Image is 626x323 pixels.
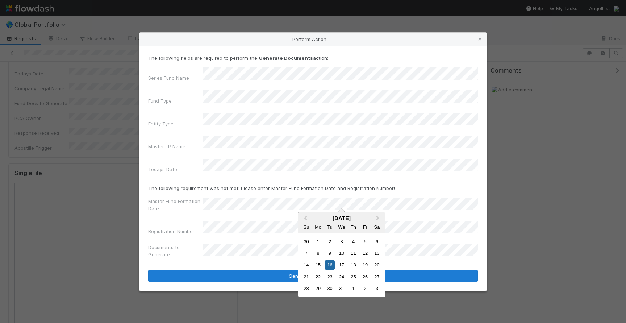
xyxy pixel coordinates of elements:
div: Choose Saturday, May 13th, 2023 [372,248,382,258]
div: Sunday [301,222,311,232]
button: Previous Month [299,213,310,224]
div: Choose Monday, May 15th, 2023 [313,260,323,270]
div: Choose Sunday, May 14th, 2023 [301,260,311,270]
div: Saturday [372,222,382,232]
p: The following requirement was not met: Please enter Master Fund Formation Date and Registration N... [148,185,478,192]
div: Choose Friday, May 19th, 2023 [360,260,370,270]
div: Choose Thursday, May 25th, 2023 [349,272,358,282]
label: Master LP Name [148,143,185,150]
div: Choose Tuesday, May 2nd, 2023 [325,237,335,247]
label: Todays Date [148,166,177,173]
div: Choose Wednesday, May 24th, 2023 [337,272,346,282]
div: Monday [313,222,323,232]
div: Choose Sunday, May 7th, 2023 [301,248,311,258]
div: Choose Saturday, May 6th, 2023 [372,237,382,247]
div: Choose Saturday, May 27th, 2023 [372,272,382,282]
label: Fund Type [148,97,172,104]
div: Choose Friday, May 5th, 2023 [360,237,370,247]
div: Choose Thursday, May 4th, 2023 [349,237,358,247]
div: [DATE] [298,215,385,221]
button: Next Month [373,213,384,224]
div: Choose Saturday, June 3rd, 2023 [372,283,382,293]
div: Choose Monday, May 29th, 2023 [313,283,323,293]
button: Generate Documents [148,270,478,282]
strong: Generate Documents [259,55,313,61]
label: Series Fund Name [148,74,189,82]
div: Thursday [349,222,358,232]
div: Choose Date [298,212,385,297]
div: Choose Friday, June 2nd, 2023 [360,283,370,293]
div: Month May, 2023 [300,236,383,294]
label: Entity Type [148,120,174,127]
div: Choose Monday, May 22nd, 2023 [313,272,323,282]
div: Choose Friday, May 12th, 2023 [360,248,370,258]
div: Choose Monday, May 1st, 2023 [313,237,323,247]
div: Choose Wednesday, May 17th, 2023 [337,260,346,270]
div: Tuesday [325,222,335,232]
div: Choose Thursday, May 11th, 2023 [349,248,358,258]
div: Choose Sunday, May 21st, 2023 [301,272,311,282]
div: Choose Tuesday, May 9th, 2023 [325,248,335,258]
div: Choose Sunday, May 28th, 2023 [301,283,311,293]
div: Choose Sunday, April 30th, 2023 [301,237,311,247]
div: Choose Wednesday, May 3rd, 2023 [337,237,346,247]
div: Perform Action [139,33,487,46]
div: Friday [360,222,370,232]
div: Choose Thursday, June 1st, 2023 [349,283,358,293]
div: Wednesday [337,222,346,232]
p: The following fields are required to perform the action: [148,54,478,62]
div: Choose Tuesday, May 16th, 2023 [325,260,335,270]
label: Registration Number [148,228,195,235]
label: Documents to Generate [148,244,203,258]
label: Master Fund Formation Date [148,198,203,212]
div: Choose Wednesday, May 10th, 2023 [337,248,346,258]
div: Choose Monday, May 8th, 2023 [313,248,323,258]
div: Choose Friday, May 26th, 2023 [360,272,370,282]
div: Choose Tuesday, May 30th, 2023 [325,283,335,293]
div: Choose Saturday, May 20th, 2023 [372,260,382,270]
div: Choose Thursday, May 18th, 2023 [349,260,358,270]
div: Choose Wednesday, May 31st, 2023 [337,283,346,293]
div: Choose Tuesday, May 23rd, 2023 [325,272,335,282]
